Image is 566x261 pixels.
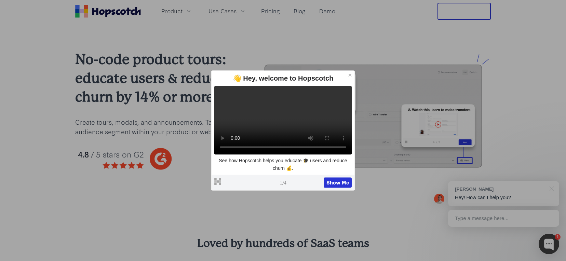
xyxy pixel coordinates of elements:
[316,5,338,17] a: Demo
[291,5,308,17] a: Blog
[75,145,235,174] img: hopscotch g2
[257,54,491,178] img: hopscotch product tours for saas businesses
[75,117,235,136] p: Create tours, modals, and announcements. Target any audience segment within your product or website.
[437,3,491,20] button: Free Trial
[208,7,237,15] span: Use Cases
[455,186,545,192] div: [PERSON_NAME]
[434,194,444,204] img: Mark Spera
[324,178,352,188] button: Show Me
[204,5,250,17] button: Use Cases
[157,5,196,17] button: Product
[75,5,141,18] a: Home
[214,73,352,83] div: 👋 Hey, welcome to Hopscotch
[75,236,491,251] h3: Loved by hundreds of SaaS teams
[161,7,183,15] span: Product
[448,210,559,227] div: Type a message here...
[555,234,561,240] div: 1
[455,194,552,201] p: Hey! How can I help you?
[214,157,352,172] p: See how Hopscotch helps you educate 🎓 users and reduce churn 💰.
[258,5,283,17] a: Pricing
[280,179,286,186] span: 1 / 4
[75,50,235,106] h2: No-code product tours: educate users & reduce churn by 14% or more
